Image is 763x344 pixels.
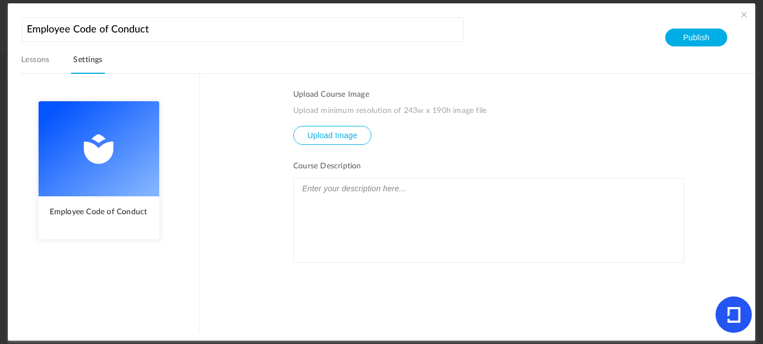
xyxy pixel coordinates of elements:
[293,126,371,145] button: Upload Image
[293,106,684,116] p: Upload minimum resolution of 243w x 190h image file
[50,208,148,217] h2: Employee Code of Conduct
[665,29,727,46] button: Publish
[39,101,159,196] img: default-blue.svg
[293,162,684,171] h3: Course Description
[293,90,684,100] h3: Upload Course Image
